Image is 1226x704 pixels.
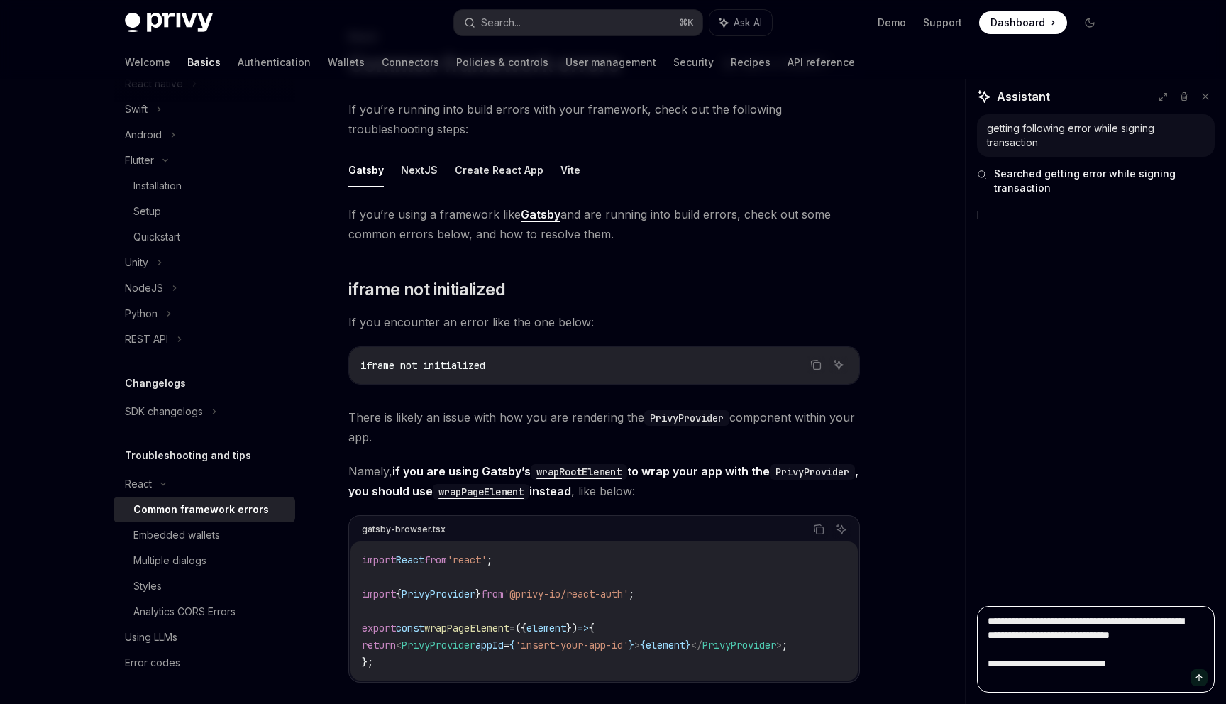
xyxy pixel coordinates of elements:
[487,554,492,566] span: ;
[515,622,526,634] span: ({
[362,639,396,651] span: return
[382,45,439,79] a: Connectors
[114,173,295,199] a: Installation
[456,45,548,79] a: Policies & controls
[125,152,154,169] div: Flutter
[560,153,580,187] button: Vite
[702,639,776,651] span: PrivyProvider
[362,656,373,669] span: };
[521,207,560,222] a: Gatsby
[125,654,180,671] div: Error codes
[125,475,152,493] div: React
[734,16,762,30] span: Ask AI
[424,622,509,634] span: wrapPageElement
[402,588,475,600] span: PrivyProvider
[125,403,203,420] div: SDK changelogs
[776,639,782,651] span: >
[348,312,860,332] span: If you encounter an error like the one below:
[644,410,729,426] code: PrivyProvider
[997,88,1050,105] span: Assistant
[481,14,521,31] div: Search...
[133,578,162,595] div: Styles
[454,10,702,35] button: Search...⌘K
[348,407,860,447] span: There is likely an issue with how you are rendering the component within your app.
[133,203,161,220] div: Setup
[348,278,505,301] span: iframe not initialized
[114,625,295,650] a: Using LLMs
[531,464,627,480] code: wrapRootElement
[832,520,851,539] button: Ask AI
[515,639,629,651] span: 'insert-your-app-id'
[424,554,447,566] span: from
[782,639,788,651] span: ;
[589,622,595,634] span: {
[1078,11,1101,34] button: Toggle dark mode
[133,229,180,246] div: Quickstart
[509,622,515,634] span: =
[133,603,236,620] div: Analytics CORS Errors
[401,153,438,187] button: NextJS
[447,554,487,566] span: 'react'
[133,552,206,569] div: Multiple dialogs
[646,639,685,651] span: element
[360,359,485,372] span: iframe not initialized
[125,375,186,392] h5: Changelogs
[509,639,515,651] span: {
[125,126,162,143] div: Android
[977,207,1215,224] p: I
[125,254,148,271] div: Unity
[362,622,396,634] span: export
[987,121,1205,150] div: getting following error while signing transaction
[125,45,170,79] a: Welcome
[531,464,627,478] a: wrapRootElement
[566,622,578,634] span: })
[348,461,860,501] span: Namely, , like below:
[504,588,629,600] span: '@privy-io/react-auth'
[114,548,295,573] a: Multiple dialogs
[455,153,543,187] button: Create React App
[114,522,295,548] a: Embedded wallets
[526,622,566,634] span: element
[433,484,529,500] code: wrapPageElement
[629,588,634,600] span: ;
[125,305,158,322] div: Python
[114,650,295,676] a: Error codes
[125,629,177,646] div: Using LLMs
[788,45,855,79] a: API reference
[640,639,646,651] span: {
[238,45,311,79] a: Authentication
[348,153,384,187] button: Gatsby
[114,573,295,599] a: Styles
[977,167,1215,195] button: Searched getting error while signing transaction
[685,639,691,651] span: }
[114,224,295,250] a: Quickstart
[481,588,504,600] span: from
[396,554,424,566] span: React
[810,520,828,539] button: Copy the contents from the code block
[475,639,504,651] span: appId
[187,45,221,79] a: Basics
[807,356,825,374] button: Copy the contents from the code block
[770,464,855,480] code: PrivyProvider
[348,99,860,139] span: If you’re running into build errors with your framework, check out the following troubleshooting ...
[994,167,1215,195] span: Searched getting error while signing transaction
[878,16,906,30] a: Demo
[691,639,702,651] span: </
[829,356,848,374] button: Ask AI
[433,484,529,498] a: wrapPageElement
[362,588,396,600] span: import
[133,177,182,194] div: Installation
[114,497,295,522] a: Common framework errors
[362,520,446,539] div: gatsby-browser.tsx
[348,204,860,244] span: If you’re using a framework like and are running into build errors, check out some common errors ...
[475,588,481,600] span: }
[328,45,365,79] a: Wallets
[1191,669,1208,686] button: Send message
[709,10,772,35] button: Ask AI
[565,45,656,79] a: User management
[923,16,962,30] a: Support
[125,280,163,297] div: NodeJS
[504,639,509,651] span: =
[396,622,424,634] span: const
[362,554,396,566] span: import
